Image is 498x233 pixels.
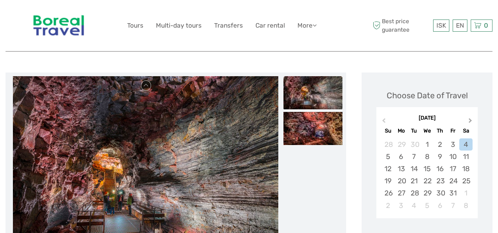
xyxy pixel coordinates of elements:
[10,13,83,19] p: We're away right now. Please check back later!
[433,126,446,136] div: Th
[255,20,285,31] a: Car rental
[283,76,342,109] img: b25d00636b7242728e8202b364ca0ca1_slider_thumbnail.jpg
[453,20,467,32] div: EN
[382,126,394,136] div: Su
[459,175,472,187] div: Choose Saturday, October 25th, 2025
[446,138,459,151] div: Choose Friday, October 3rd, 2025
[127,20,143,31] a: Tours
[459,200,472,212] div: Choose Saturday, November 8th, 2025
[421,151,433,163] div: Choose Wednesday, October 8th, 2025
[446,175,459,187] div: Choose Friday, October 24th, 2025
[408,200,421,212] div: Choose Tuesday, November 4th, 2025
[408,163,421,175] div: Choose Tuesday, October 14th, 2025
[376,114,478,122] div: [DATE]
[156,20,202,31] a: Multi-day tours
[395,187,408,199] div: Choose Monday, October 27th, 2025
[395,163,408,175] div: Choose Monday, October 13th, 2025
[459,151,472,163] div: Choose Saturday, October 11th, 2025
[465,116,477,128] button: Next Month
[483,22,489,29] span: 0
[395,138,408,151] div: Choose Monday, September 29th, 2025
[433,163,446,175] div: Choose Thursday, October 16th, 2025
[446,151,459,163] div: Choose Friday, October 10th, 2025
[85,11,94,20] button: Open LiveChat chat widget
[433,175,446,187] div: Choose Thursday, October 23rd, 2025
[395,175,408,187] div: Choose Monday, October 20th, 2025
[28,6,89,46] img: 346-854fea8c-10b9-4d52-aacf-0976180d9f3a_logo_big.jpg
[382,151,394,163] div: Choose Sunday, October 5th, 2025
[377,116,389,128] button: Previous Month
[395,200,408,212] div: Choose Monday, November 3rd, 2025
[408,126,421,136] div: Tu
[408,151,421,163] div: Choose Tuesday, October 7th, 2025
[459,163,472,175] div: Choose Saturday, October 18th, 2025
[459,126,472,136] div: Sa
[446,163,459,175] div: Choose Friday, October 17th, 2025
[214,20,243,31] a: Transfers
[446,200,459,212] div: Choose Friday, November 7th, 2025
[408,138,421,151] div: Choose Tuesday, September 30th, 2025
[283,112,342,145] img: d3ce50650aa043b3b4c2eb14622f79db_slider_thumbnail.jpg
[421,126,433,136] div: We
[433,138,446,151] div: Choose Thursday, October 2nd, 2025
[421,187,433,199] div: Choose Wednesday, October 29th, 2025
[297,20,317,31] a: More
[459,187,472,199] div: Choose Saturday, November 1st, 2025
[387,90,468,101] div: Choose Date of Travel
[433,151,446,163] div: Choose Thursday, October 9th, 2025
[382,163,394,175] div: Choose Sunday, October 12th, 2025
[433,187,446,199] div: Choose Thursday, October 30th, 2025
[408,175,421,187] div: Choose Tuesday, October 21st, 2025
[395,151,408,163] div: Choose Monday, October 6th, 2025
[446,187,459,199] div: Choose Friday, October 31st, 2025
[433,200,446,212] div: Choose Thursday, November 6th, 2025
[379,138,475,212] div: month 2025-10
[421,138,433,151] div: Choose Wednesday, October 1st, 2025
[459,138,472,151] div: Choose Saturday, October 4th, 2025
[382,175,394,187] div: Choose Sunday, October 19th, 2025
[371,17,431,33] span: Best price guarantee
[382,200,394,212] div: Choose Sunday, November 2nd, 2025
[436,22,446,29] span: ISK
[421,175,433,187] div: Choose Wednesday, October 22nd, 2025
[395,126,408,136] div: Mo
[408,187,421,199] div: Choose Tuesday, October 28th, 2025
[382,187,394,199] div: Choose Sunday, October 26th, 2025
[421,200,433,212] div: Choose Wednesday, November 5th, 2025
[421,163,433,175] div: Choose Wednesday, October 15th, 2025
[446,126,459,136] div: Fr
[382,138,394,151] div: Choose Sunday, September 28th, 2025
